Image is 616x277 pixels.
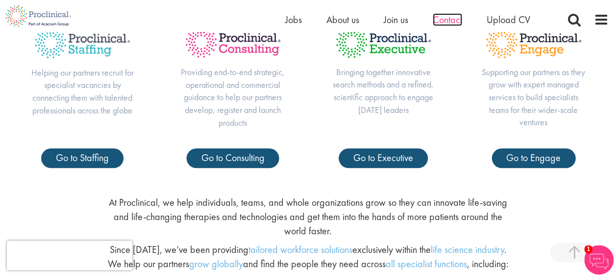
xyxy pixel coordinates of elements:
a: all specialist functions [386,257,467,270]
img: Proclinical Title [328,19,439,65]
span: Go to Staffing [56,151,109,164]
a: Go to Engage [492,148,575,168]
iframe: reCAPTCHA [7,241,132,270]
img: Proclinical Title [177,19,289,66]
a: Join us [384,13,408,26]
p: Since [DATE], we’ve been providing exclusively within the . We help our partners and find the peo... [105,243,511,271]
a: Jobs [285,13,302,26]
p: Bringing together innovative search methods and a refined, scientific approach to engage [DATE] l... [328,66,439,116]
a: Upload CV [487,13,530,26]
span: Go to Consulting [201,151,265,164]
p: At Proclinical, we help individuals, teams, and whole organizations grow so they can innovate lif... [105,195,511,238]
span: Go to Executive [353,151,413,164]
img: Proclinical Title [478,19,589,65]
p: Helping our partners recruit for specialist vacancies by connecting them with talented profession... [27,66,138,117]
img: Chatbot [584,245,614,275]
p: Providing end-to-end strategic, operational and commercial guidance to help our partners develop,... [177,66,289,129]
a: Go to Executive [339,148,428,168]
img: Proclinical Title [27,19,138,66]
a: life science industry [431,243,504,256]
span: Go to Engage [506,151,561,164]
a: Go to Staffing [41,148,123,168]
span: 1 [584,245,592,253]
a: Contact [433,13,462,26]
a: grow globally [189,257,243,270]
a: Go to Consulting [187,148,279,168]
a: tailored workforce solutions [248,243,352,256]
p: Supporting our partners as they grow with expert managed services to build specialists teams for ... [478,66,589,129]
a: About us [326,13,359,26]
